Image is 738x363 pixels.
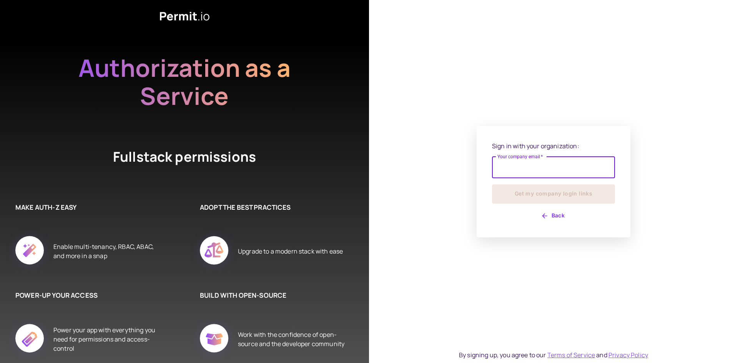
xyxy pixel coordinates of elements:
h6: ADOPT THE BEST PRACTICES [200,202,346,212]
div: Power your app with everything you need for permissions and access-control [53,315,161,363]
button: Get my company login links [492,184,615,204]
h4: Fullstack permissions [85,148,284,172]
button: Back [492,210,615,222]
div: Work with the confidence of open-source and the developer community [238,315,346,363]
a: Terms of Service [547,351,595,359]
h6: MAKE AUTH-Z EASY [15,202,161,212]
div: By signing up, you agree to our and [459,350,648,360]
h2: Authorization as a Service [54,54,315,110]
div: Upgrade to a modern stack with ease [238,227,343,275]
label: Your company email [497,153,543,160]
h6: POWER-UP YOUR ACCESS [15,290,161,300]
div: Enable multi-tenancy, RBAC, ABAC, and more in a snap [53,227,161,275]
p: Sign in with your organization: [492,141,615,151]
h6: BUILD WITH OPEN-SOURCE [200,290,346,300]
a: Privacy Policy [608,351,648,359]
